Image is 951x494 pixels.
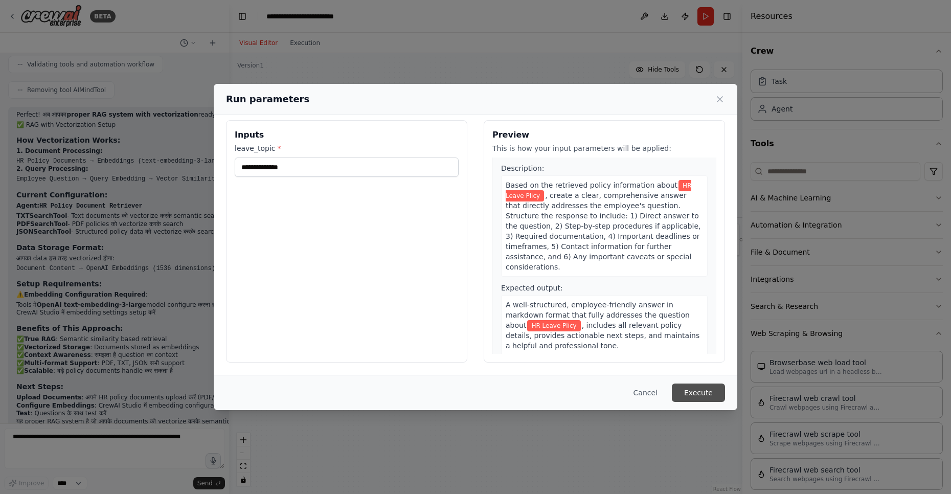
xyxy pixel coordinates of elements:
p: This is how your input parameters will be applied: [492,143,716,153]
span: Variable: leave_topic [506,180,691,201]
button: Execute [672,384,725,402]
span: , create a clear, comprehensive answer that directly addresses the employee's question. Structure... [506,191,701,271]
span: A well-structured, employee-friendly answer in markdown format that fully addresses the question ... [506,301,690,329]
span: Variable: leave_topic [527,320,580,331]
h2: Run parameters [226,92,309,106]
span: , includes all relevant policy details, provides actionable next steps, and maintains a helpful a... [506,321,699,350]
h3: Inputs [235,129,459,141]
span: Description: [501,164,544,172]
span: Based on the retrieved policy information about [506,181,677,189]
h3: Preview [492,129,716,141]
span: Expected output: [501,284,563,292]
label: leave_topic [235,143,459,153]
button: Cancel [625,384,666,402]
